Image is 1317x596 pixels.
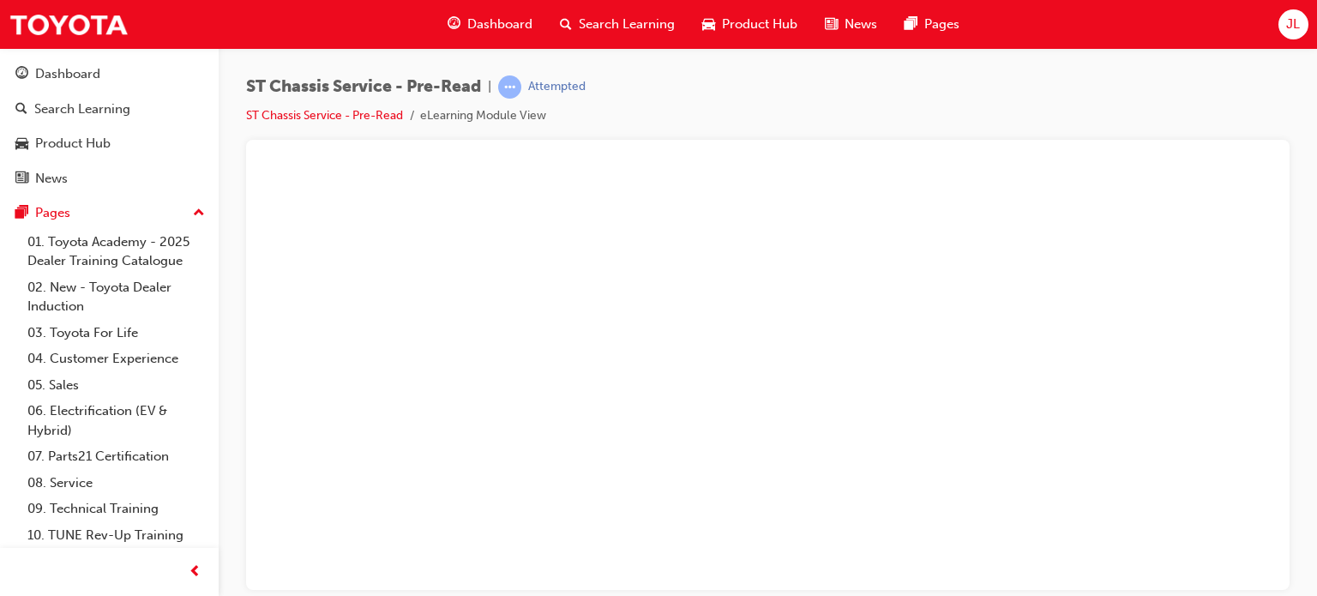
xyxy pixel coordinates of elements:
a: 07. Parts21 Certification [21,443,212,470]
a: News [7,163,212,195]
span: pages-icon [15,206,28,221]
span: prev-icon [189,562,201,583]
span: JL [1286,15,1300,34]
a: search-iconSearch Learning [546,7,689,42]
span: learningRecordVerb_ATTEMPT-icon [498,75,521,99]
div: Dashboard [35,64,100,84]
div: Search Learning [34,99,130,119]
span: Product Hub [722,15,797,34]
img: Trak [9,5,129,44]
button: Pages [7,197,212,229]
a: 06. Electrification (EV & Hybrid) [21,398,212,443]
span: ST Chassis Service - Pre-Read [246,77,481,97]
li: eLearning Module View [420,106,546,126]
a: 02. New - Toyota Dealer Induction [21,274,212,320]
a: 08. Service [21,470,212,497]
button: DashboardSearch LearningProduct HubNews [7,55,212,197]
a: 01. Toyota Academy - 2025 Dealer Training Catalogue [21,229,212,274]
span: News [845,15,877,34]
span: car-icon [702,14,715,35]
a: car-iconProduct Hub [689,7,811,42]
span: Dashboard [467,15,532,34]
span: up-icon [193,202,205,225]
a: Product Hub [7,128,212,160]
a: guage-iconDashboard [434,7,546,42]
span: news-icon [15,172,28,187]
a: 04. Customer Experience [21,346,212,372]
span: search-icon [560,14,572,35]
span: Search Learning [579,15,675,34]
a: 05. Sales [21,372,212,399]
span: Pages [924,15,959,34]
div: Pages [35,203,70,223]
span: | [488,77,491,97]
span: pages-icon [905,14,917,35]
a: pages-iconPages [891,7,973,42]
div: Attempted [528,79,586,95]
span: news-icon [825,14,838,35]
span: guage-icon [448,14,460,35]
a: Dashboard [7,58,212,90]
div: Product Hub [35,134,111,154]
a: 03. Toyota For Life [21,320,212,346]
span: car-icon [15,136,28,152]
a: news-iconNews [811,7,891,42]
div: News [35,169,68,189]
a: 10. TUNE Rev-Up Training [21,522,212,549]
a: Search Learning [7,93,212,125]
span: search-icon [15,102,27,117]
a: 09. Technical Training [21,496,212,522]
a: ST Chassis Service - Pre-Read [246,108,403,123]
button: JL [1278,9,1308,39]
span: guage-icon [15,67,28,82]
